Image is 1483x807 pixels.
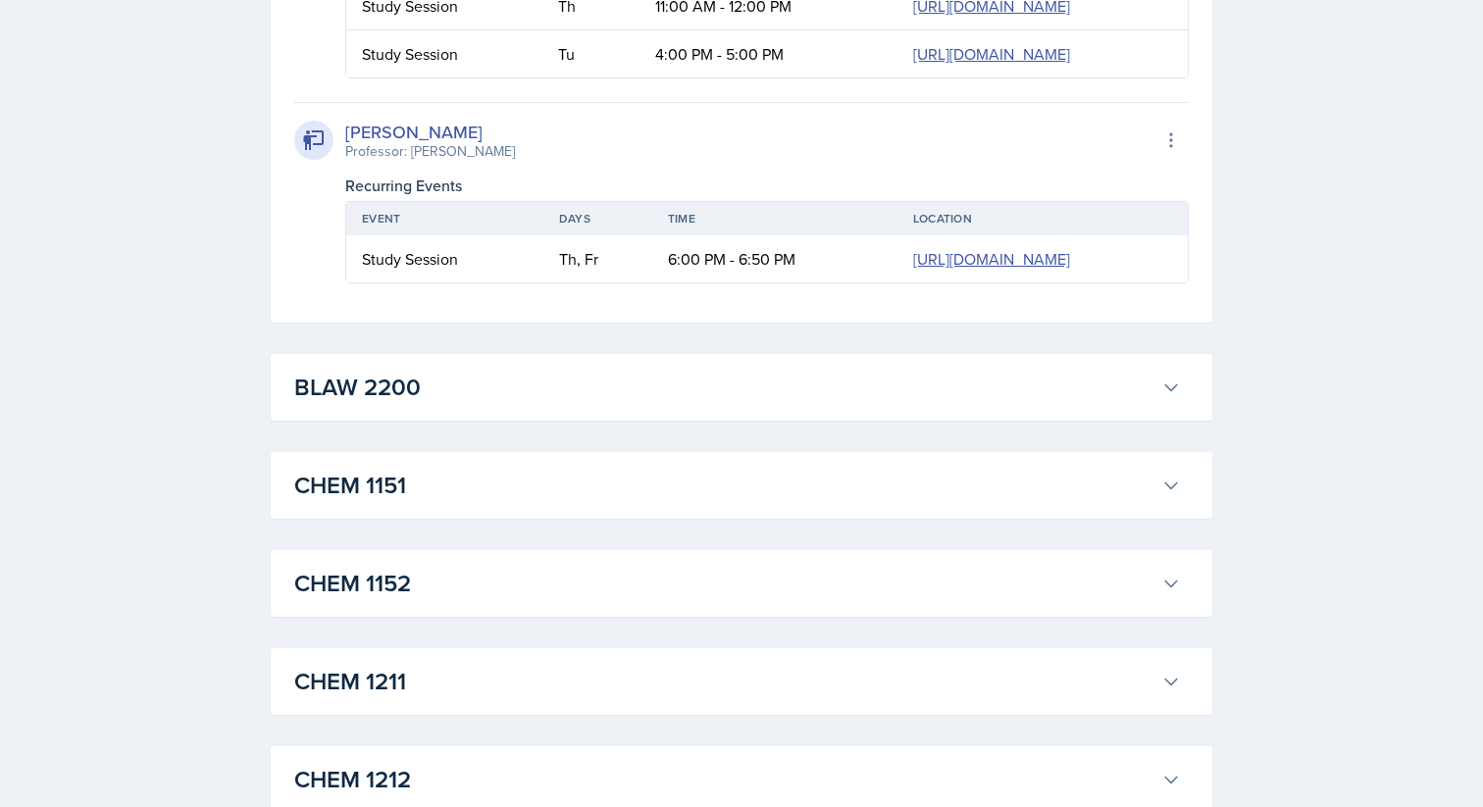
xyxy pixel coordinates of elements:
div: Study Session [362,247,528,271]
td: Tu [542,30,639,77]
div: Professor: [PERSON_NAME] [345,141,515,162]
th: Location [897,202,1188,235]
h3: CHEM 1151 [294,468,1153,503]
h3: BLAW 2200 [294,370,1153,405]
th: Days [543,202,652,235]
h3: CHEM 1212 [294,762,1153,797]
a: [URL][DOMAIN_NAME] [913,248,1070,270]
button: CHEM 1151 [290,464,1185,507]
h3: CHEM 1211 [294,664,1153,699]
div: [PERSON_NAME] [345,119,515,145]
button: CHEM 1211 [290,660,1185,703]
button: CHEM 1152 [290,562,1185,605]
div: Study Session [362,42,527,66]
button: CHEM 1212 [290,758,1185,801]
th: Time [652,202,897,235]
td: 6:00 PM - 6:50 PM [652,235,897,282]
td: Th, Fr [543,235,652,282]
td: 4:00 PM - 5:00 PM [639,30,897,77]
a: [URL][DOMAIN_NAME] [913,43,1070,65]
div: Recurring Events [345,174,1189,197]
button: BLAW 2200 [290,366,1185,409]
th: Event [346,202,543,235]
h3: CHEM 1152 [294,566,1153,601]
